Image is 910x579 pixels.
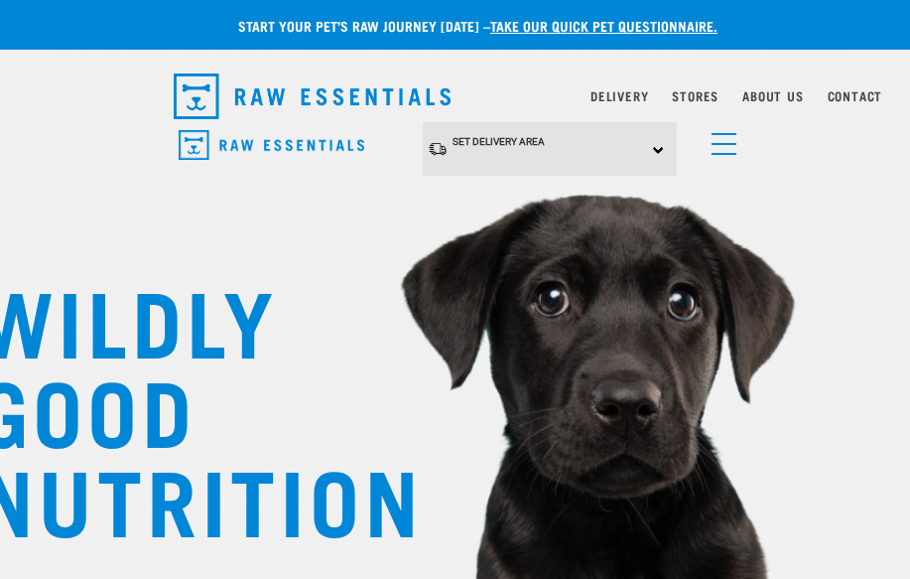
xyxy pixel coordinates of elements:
[158,66,753,127] nav: dropdown navigation
[179,130,364,161] img: Raw Essentials Logo
[428,141,448,157] img: van-moving.png
[742,92,803,99] a: About Us
[453,136,545,147] span: Set Delivery Area
[702,121,737,157] a: menu
[672,92,718,99] a: Stores
[490,22,717,29] a: take our quick pet questionnaire.
[590,92,648,99] a: Delivery
[828,92,883,99] a: Contact
[174,73,452,119] img: Raw Essentials Logo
